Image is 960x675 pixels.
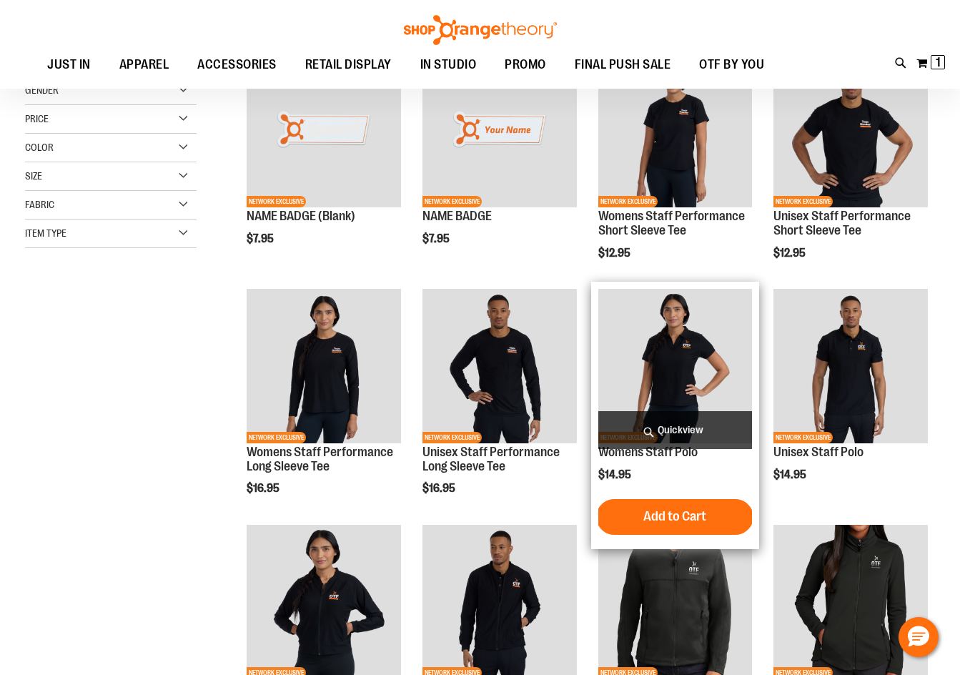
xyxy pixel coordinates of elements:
span: NETWORK EXCLUSIVE [422,196,482,207]
a: APPAREL [105,49,184,82]
a: Womens Staff Performance Short Sleeve TeeNETWORK EXCLUSIVE [598,53,753,210]
span: ACCESSORIES [197,49,277,81]
span: $14.95 [773,468,808,481]
span: $7.95 [422,232,452,245]
span: OTF BY YOU [699,49,764,81]
span: $16.95 [422,482,457,495]
a: Product image for NAME BADGENETWORK EXCLUSIVE [422,53,577,210]
a: NAME BADGE [422,209,492,223]
span: $14.95 [598,468,633,481]
span: NETWORK EXCLUSIVE [773,432,833,443]
span: $7.95 [247,232,276,245]
img: Womens Staff Polo [598,289,753,443]
a: RETAIL DISPLAY [291,49,406,82]
a: Womens Staff PoloNETWORK EXCLUSIVE [598,289,753,445]
img: Womens Staff Performance Long Sleeve Tee [247,289,401,443]
img: NAME BADGE (Blank) [247,53,401,207]
div: product [766,282,935,518]
a: Unisex Staff Performance Long Sleeve Tee [422,445,560,473]
a: Unisex Staff Polo [773,445,863,459]
div: product [415,282,584,531]
a: OTF BY YOU [685,49,778,82]
span: NETWORK EXCLUSIVE [598,196,658,207]
a: Womens Staff Performance Short Sleeve Tee [598,209,745,237]
span: $12.95 [773,247,808,260]
span: FINAL PUSH SALE [575,49,671,81]
span: RETAIL DISPLAY [305,49,392,81]
span: JUST IN [47,49,91,81]
a: Womens Staff Polo [598,445,698,459]
span: NETWORK EXCLUSIVE [422,432,482,443]
a: Unisex Staff Performance Long Sleeve TeeNETWORK EXCLUSIVE [422,289,577,445]
button: Add to Cart [596,499,753,535]
a: NAME BADGE (Blank)NETWORK EXCLUSIVE [247,53,401,210]
img: Shop Orangetheory [402,15,559,45]
span: IN STUDIO [420,49,477,81]
div: product [591,282,760,549]
div: product [766,46,935,295]
span: Price [25,113,49,124]
span: PROMO [505,49,546,81]
img: Product image for NAME BADGE [422,53,577,207]
img: Unisex Staff Polo [773,289,928,443]
a: Unisex Staff Performance Short Sleeve Tee [773,209,911,237]
a: Quickview [598,411,753,449]
span: Color [25,142,54,153]
a: NAME BADGE (Blank) [247,209,355,223]
a: IN STUDIO [406,49,491,81]
div: product [239,282,408,531]
div: product [415,46,584,282]
span: NETWORK EXCLUSIVE [247,432,306,443]
a: JUST IN [33,49,105,82]
a: Unisex Staff Performance Short Sleeve TeeNETWORK EXCLUSIVE [773,53,928,210]
a: PROMO [490,49,560,82]
button: Hello, have a question? Let’s chat. [899,617,939,657]
img: Unisex Staff Performance Short Sleeve Tee [773,53,928,207]
span: $12.95 [598,247,633,260]
span: NETWORK EXCLUSIVE [773,196,833,207]
span: Add to Cart [643,508,706,524]
img: Unisex Staff Performance Long Sleeve Tee [422,289,577,443]
a: Unisex Staff PoloNETWORK EXCLUSIVE [773,289,928,445]
span: 1 [936,55,941,69]
span: Item Type [25,227,66,239]
img: Womens Staff Performance Short Sleeve Tee [598,53,753,207]
div: product [239,46,408,282]
span: $16.95 [247,482,282,495]
a: FINAL PUSH SALE [560,49,686,82]
a: Womens Staff Performance Long Sleeve Tee [247,445,393,473]
a: ACCESSORIES [183,49,291,82]
div: product [591,46,760,295]
span: NETWORK EXCLUSIVE [247,196,306,207]
a: Womens Staff Performance Long Sleeve TeeNETWORK EXCLUSIVE [247,289,401,445]
span: Gender [25,84,59,96]
span: Fabric [25,199,54,210]
span: Size [25,170,42,182]
span: APPAREL [119,49,169,81]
